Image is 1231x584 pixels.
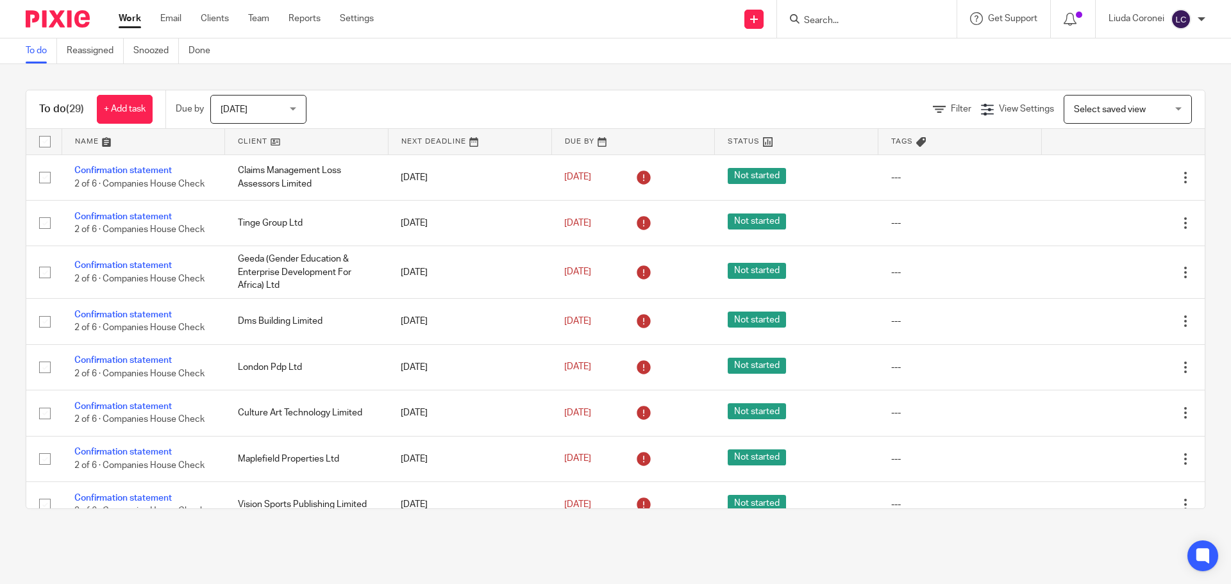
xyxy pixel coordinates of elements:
[74,461,205,470] span: 2 of 6 · Companies House Check
[891,406,1029,419] div: ---
[74,369,205,378] span: 2 of 6 · Companies House Check
[74,402,172,411] a: Confirmation statement
[564,408,591,417] span: [DATE]
[564,268,591,277] span: [DATE]
[1171,9,1191,29] img: svg%3E
[74,447,172,456] a: Confirmation statement
[728,449,786,465] span: Not started
[340,12,374,25] a: Settings
[564,317,591,326] span: [DATE]
[74,212,172,221] a: Confirmation statement
[728,403,786,419] span: Not started
[388,200,551,246] td: [DATE]
[225,344,389,390] td: London Pdp Ltd
[388,390,551,436] td: [DATE]
[74,225,205,234] span: 2 of 6 · Companies House Check
[225,299,389,344] td: Dms Building Limited
[74,274,205,283] span: 2 of 6 · Companies House Check
[225,154,389,200] td: Claims Management Loss Assessors Limited
[26,10,90,28] img: Pixie
[74,415,205,424] span: 2 of 6 · Companies House Check
[388,246,551,299] td: [DATE]
[225,246,389,299] td: Geeda (Gender Education & Enterprise Development For Africa) Ltd
[803,15,918,27] input: Search
[891,266,1029,279] div: ---
[891,453,1029,465] div: ---
[988,14,1037,23] span: Get Support
[728,263,786,279] span: Not started
[133,38,179,63] a: Snoozed
[728,168,786,184] span: Not started
[66,104,84,114] span: (29)
[1109,12,1164,25] p: Liuda Coronei
[188,38,220,63] a: Done
[564,363,591,372] span: [DATE]
[74,506,205,515] span: 2 of 6 · Companies House Check
[388,299,551,344] td: [DATE]
[221,105,247,114] span: [DATE]
[728,358,786,374] span: Not started
[388,436,551,481] td: [DATE]
[119,12,141,25] a: Work
[728,495,786,511] span: Not started
[225,200,389,246] td: Tinge Group Ltd
[891,498,1029,511] div: ---
[891,171,1029,184] div: ---
[225,390,389,436] td: Culture Art Technology Limited
[74,324,205,333] span: 2 of 6 · Companies House Check
[176,103,204,115] p: Due by
[74,310,172,319] a: Confirmation statement
[891,138,913,145] span: Tags
[74,179,205,188] span: 2 of 6 · Companies House Check
[97,95,153,124] a: + Add task
[160,12,181,25] a: Email
[1074,105,1146,114] span: Select saved view
[388,344,551,390] td: [DATE]
[564,173,591,182] span: [DATE]
[891,217,1029,229] div: ---
[74,494,172,503] a: Confirmation statement
[74,356,172,365] a: Confirmation statement
[999,104,1054,113] span: View Settings
[564,219,591,228] span: [DATE]
[67,38,124,63] a: Reassigned
[74,261,172,270] a: Confirmation statement
[74,166,172,175] a: Confirmation statement
[289,12,321,25] a: Reports
[248,12,269,25] a: Team
[728,312,786,328] span: Not started
[388,481,551,527] td: [DATE]
[225,436,389,481] td: Maplefield Properties Ltd
[951,104,971,113] span: Filter
[891,315,1029,328] div: ---
[891,361,1029,374] div: ---
[564,500,591,509] span: [DATE]
[225,481,389,527] td: Vision Sports Publishing Limited
[564,455,591,463] span: [DATE]
[39,103,84,116] h1: To do
[728,213,786,229] span: Not started
[26,38,57,63] a: To do
[388,154,551,200] td: [DATE]
[201,12,229,25] a: Clients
